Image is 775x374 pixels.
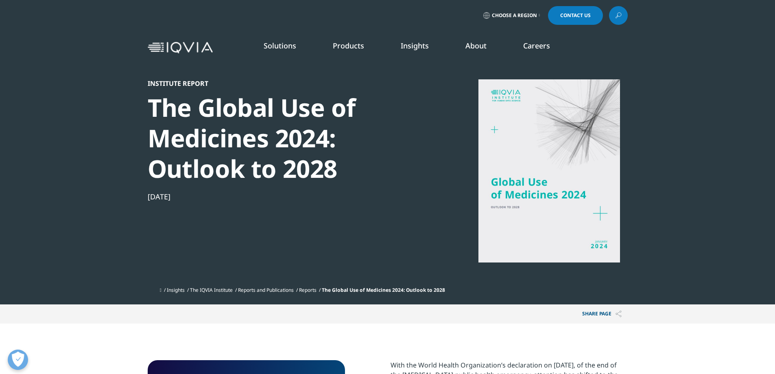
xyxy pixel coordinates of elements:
[148,192,427,201] div: [DATE]
[167,287,185,293] a: Insights
[616,311,622,317] img: Share PAGE
[190,287,233,293] a: The IQVIA Institute
[148,42,213,54] img: IQVIA Healthcare Information Technology and Pharma Clinical Research Company
[216,28,628,67] nav: Primary
[523,41,550,50] a: Careers
[576,304,628,324] p: Share PAGE
[492,12,537,19] span: Choose a Region
[264,41,296,50] a: Solutions
[8,350,28,370] button: Open Preferences
[333,41,364,50] a: Products
[238,287,294,293] a: Reports and Publications
[548,6,603,25] a: Contact Us
[465,41,487,50] a: About
[576,304,628,324] button: Share PAGEShare PAGE
[299,287,317,293] a: Reports
[148,79,427,87] div: Institute Report
[560,13,591,18] span: Contact Us
[401,41,429,50] a: Insights
[322,287,445,293] span: The Global Use of Medicines 2024: Outlook to 2028
[148,92,427,184] div: The Global Use of Medicines 2024: Outlook to 2028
